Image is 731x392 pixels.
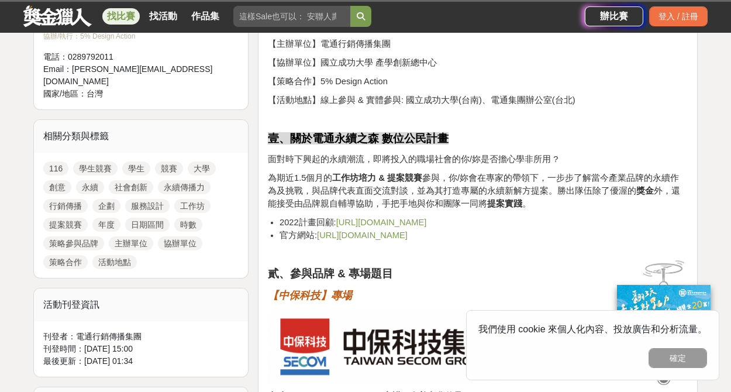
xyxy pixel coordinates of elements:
strong: 貳、參與品牌 & 專場題目 [268,267,393,280]
a: 工作坊 [174,199,211,213]
img: 2312260224171489000978.jpg [268,310,502,384]
a: 競賽 [155,161,183,176]
div: Email： [PERSON_NAME][EMAIL_ADDRESS][DOMAIN_NAME] [43,63,215,88]
a: 找比賽 [102,8,140,25]
a: 策略參與品牌 [43,236,104,250]
a: 學生競賽 [73,161,118,176]
span: 【協辦單位】國立成功大學 產學創新總中心 [268,58,437,67]
a: 企劃 [92,199,120,213]
a: 策略合作 [43,255,88,269]
div: 電話： 0289792011 [43,51,215,63]
span: 為期近1.5個月的 參與，你/妳會在專家的帶領下，一步步了解當今產業品牌的永續作為及挑戰，與品牌代表直面交流對談，並為其打造專屬的永續新解方提案。勝出隊伍除了優渥的 外，還能接受由品牌親自輔導協... [268,173,680,208]
strong: 壹、關於電通永續之森 數位公民計畫 [268,132,449,145]
span: 官方網站: [280,231,317,240]
a: 找活動 [144,8,182,25]
div: 相關分類與標籤 [34,120,248,153]
a: 辦比賽 [585,6,643,26]
a: 活動地點 [92,255,137,269]
a: 時數 [174,218,202,232]
a: 116 [43,161,68,176]
a: 社會創新 [109,180,153,194]
button: 確定 [649,348,707,368]
img: ff197300-f8ee-455f-a0ae-06a3645bc375.jpg [617,285,711,363]
strong: 獎金 [636,186,654,195]
span: 【策略合作】5% Design Action [268,77,388,86]
a: 作品集 [187,8,224,25]
a: 日期區間 [125,218,170,232]
div: 最後更新： [DATE] 01:34 [43,355,239,367]
a: 協辦單位 [158,236,202,250]
a: [URL][DOMAIN_NAME] [336,218,427,227]
a: 永續傳播力 [158,180,211,194]
div: 協辦/執行： 5% Design Action [43,31,215,42]
span: 【主辦單位】電通行銷傳播集團 [268,39,391,49]
a: 大學 [188,161,216,176]
div: 刊登時間： [DATE] 15:00 [43,343,239,355]
a: 主辦單位 [109,236,153,250]
a: 永續 [76,180,104,194]
span: 面對時下興起的永續潮流，即將投入的職場社會的你/妳是否擔心學非所用 ? [268,154,558,164]
a: 行銷傳播 [43,199,88,213]
strong: 提案實踐 [487,199,522,208]
strong: 【中保科技】專場 [268,290,352,301]
span: 2022計畫回顧: [280,218,336,227]
input: 這樣Sale也可以： 安聯人壽創意銷售法募集 [233,6,350,27]
a: 服務設計 [125,199,170,213]
a: 年度 [92,218,120,232]
a: 學生 [122,161,150,176]
span: 國家/地區： [43,89,87,98]
a: [URL][DOMAIN_NAME] [317,231,408,240]
a: 提案競賽 [43,218,88,232]
div: 登入 / 註冊 [649,6,708,26]
a: 創意 [43,180,71,194]
strong: 工作坊培力 & 提案競賽 [332,173,422,183]
span: 【活動地點】線上參與 & 實體參與: 國立成功大學(台南)、電通集團辦公室(台北) [268,95,575,105]
span: 我們使用 cookie 來個人化內容、投放廣告和分析流量。 [478,324,707,334]
div: 刊登者： 電通行銷傳播集團 [43,331,239,343]
span: 台灣 [87,89,103,98]
div: 活動刊登資訊 [34,288,248,321]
